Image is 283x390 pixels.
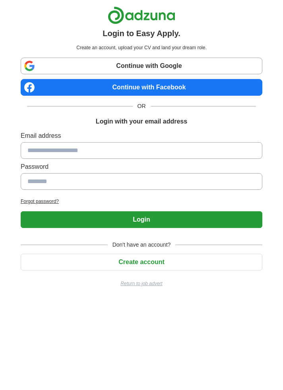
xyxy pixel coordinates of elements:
label: Email address [21,131,262,141]
p: Create an account, upload your CV and land your dream role. [22,44,261,51]
img: Adzuna logo [108,6,175,24]
button: Create account [21,254,262,270]
button: Login [21,211,262,228]
a: Return to job advert [21,280,262,287]
span: OR [133,102,151,110]
span: Don't have an account? [108,241,176,249]
a: Create account [21,259,262,265]
h1: Login with your email address [96,117,187,126]
a: Continue with Facebook [21,79,262,96]
a: Continue with Google [21,58,262,74]
h1: Login to Easy Apply. [103,27,180,39]
label: Password [21,162,262,172]
a: Forgot password? [21,198,262,205]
